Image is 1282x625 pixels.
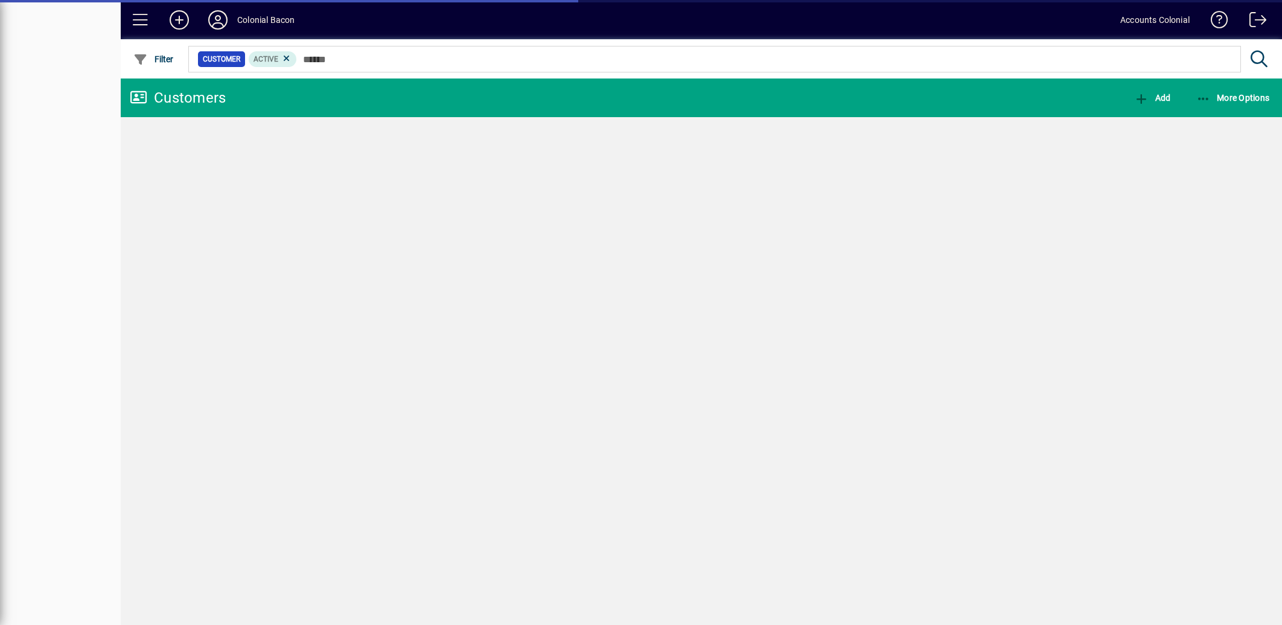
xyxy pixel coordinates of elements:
a: Logout [1240,2,1267,42]
button: Add [1131,87,1173,109]
span: Filter [133,54,174,64]
div: Accounts Colonial [1120,10,1190,30]
span: Active [254,55,278,63]
a: Knowledge Base [1202,2,1228,42]
span: Add [1134,93,1170,103]
div: Customers [130,88,226,107]
button: Add [160,9,199,31]
button: Profile [199,9,237,31]
button: Filter [130,48,177,70]
span: More Options [1196,93,1270,103]
button: More Options [1193,87,1273,109]
span: Customer [203,53,240,65]
div: Colonial Bacon [237,10,295,30]
mat-chip: Activation Status: Active [249,51,297,67]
